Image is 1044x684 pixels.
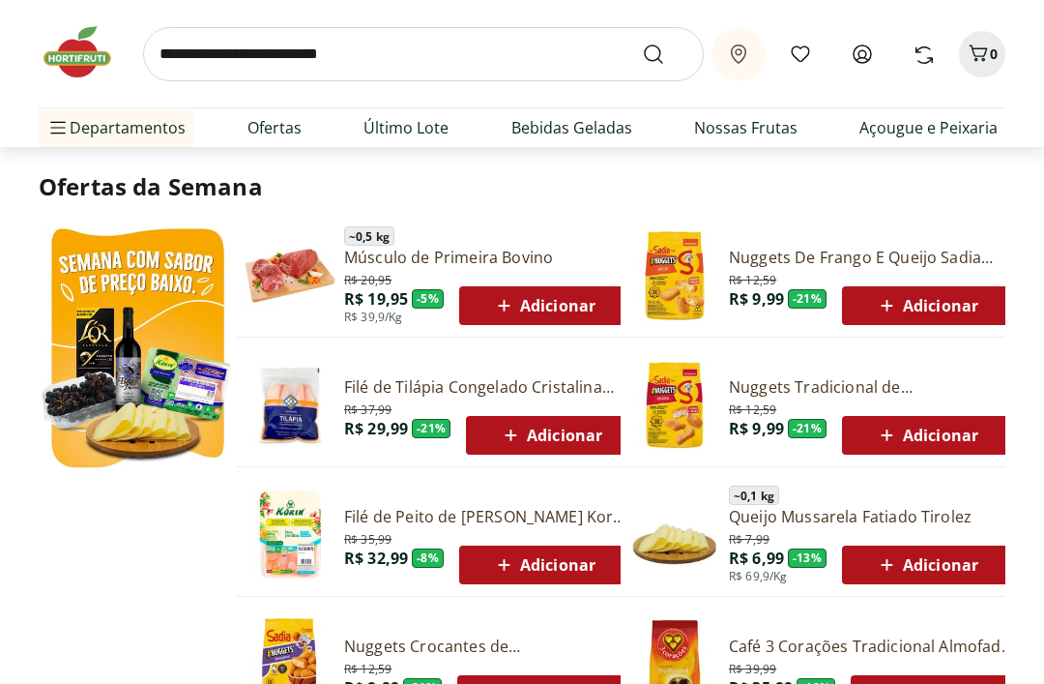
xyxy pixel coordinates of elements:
[729,569,788,584] span: R$ 69,9/Kg
[344,226,394,246] span: ~ 0,5 kg
[344,636,626,657] a: Nuggets Crocantes de [PERSON_NAME] 300g
[344,269,391,288] span: R$ 20,95
[642,43,688,66] button: Submit Search
[39,170,1005,203] h2: Ofertas da Semana
[859,116,998,139] a: Açougue e Peixaria
[344,399,391,418] span: R$ 37,99
[344,506,628,527] a: Filé de Peito de [PERSON_NAME] Korin 600g
[466,416,635,455] button: Adicionar
[788,289,826,309] span: - 21 %
[143,27,704,81] input: search
[875,294,978,317] span: Adicionar
[990,45,998,63] span: 0
[511,116,632,139] a: Bebidas Geladas
[344,658,391,677] span: R$ 12,59
[694,116,797,139] a: Nossas Frutas
[344,310,403,325] span: R$ 39,9/Kg
[344,376,635,398] a: Filé de Tilápia Congelado Cristalina 400g
[244,489,336,581] img: Filé de Peito de Frango Congelado Korin 600g
[842,416,1011,455] button: Adicionar
[628,489,721,581] img: Principal
[412,289,444,309] span: - 5 %
[729,636,1020,657] a: Café 3 Corações Tradicional Almofada 500g
[729,658,776,677] span: R$ 39,99
[244,229,336,322] img: Músculo de Primeira Bovino
[729,486,779,505] span: ~ 0,1 kg
[363,116,449,139] a: Último Lote
[729,376,1011,398] a: Nuggets Tradicional de [PERSON_NAME] - 300g
[244,359,336,452] img: Filé de Tilápia Congelado Cristalina 400g
[729,399,776,418] span: R$ 12,59
[842,546,1011,584] button: Adicionar
[499,424,602,447] span: Adicionar
[39,23,135,81] img: Hortifruti
[729,506,1011,527] a: Queijo Mussarela Fatiado Tirolez
[492,553,595,577] span: Adicionar
[412,549,444,568] span: - 8 %
[344,418,408,439] span: R$ 29,99
[46,104,70,151] button: Menu
[729,288,784,310] span: R$ 9,99
[959,31,1005,77] button: Carrinho
[628,229,721,322] img: Nuggets de Frango e Queijo Sadia 300g
[39,219,236,482] img: Ver todos
[729,548,784,569] span: R$ 6,99
[344,288,408,310] span: R$ 19,95
[729,247,1011,268] a: Nuggets De Frango E Queijo Sadia 300G
[459,546,628,584] button: Adicionar
[344,548,408,569] span: R$ 32,99
[46,104,186,151] span: Departamentos
[344,247,628,268] a: Músculo de Primeira Bovino
[344,528,391,548] span: R$ 35,99
[729,418,784,439] span: R$ 9,99
[875,424,978,447] span: Adicionar
[842,286,1011,325] button: Adicionar
[788,549,826,568] span: - 13 %
[628,359,721,452] img: Nuggets Tradicional de Frango Sadia - 300g
[729,269,776,288] span: R$ 12,59
[875,553,978,577] span: Adicionar
[459,286,628,325] button: Adicionar
[492,294,595,317] span: Adicionar
[247,116,302,139] a: Ofertas
[729,528,769,548] span: R$ 7,99
[788,419,826,438] span: - 21 %
[412,419,450,438] span: - 21 %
